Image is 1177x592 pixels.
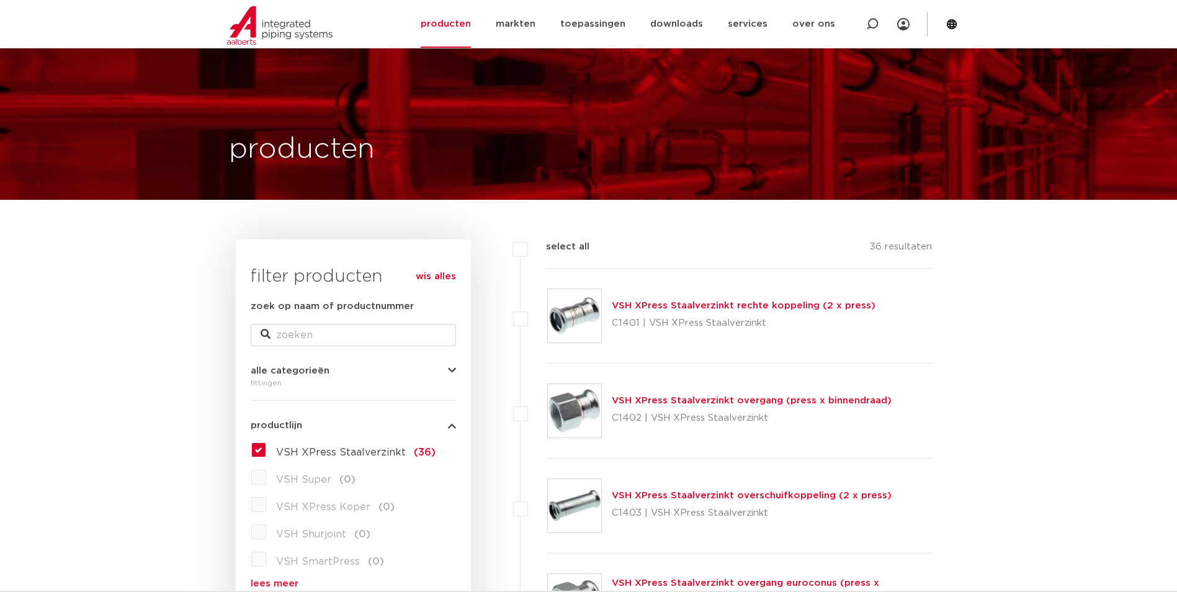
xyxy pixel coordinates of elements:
[612,301,875,310] a: VSH XPress Staalverzinkt rechte koppeling (2 x press)
[870,240,932,259] p: 36 resultaten
[548,384,601,437] img: Thumbnail for VSH XPress Staalverzinkt overgang (press x binnendraad)
[548,479,601,532] img: Thumbnail for VSH XPress Staalverzinkt overschuifkoppeling (2 x press)
[276,502,370,512] span: VSH XPress Koper
[612,503,892,523] p: C1403 | VSH XPress Staalverzinkt
[339,475,356,485] span: (0)
[378,502,395,512] span: (0)
[612,396,892,405] a: VSH XPress Staalverzinkt overgang (press x binnendraad)
[612,408,892,428] p: C1402 | VSH XPress Staalverzinkt
[612,313,875,333] p: C1401 | VSH XPress Staalverzinkt
[276,529,346,539] span: VSH Shurjoint
[251,299,414,314] label: zoek op naam of productnummer
[251,264,456,289] h3: filter producten
[414,447,436,457] span: (36)
[276,557,360,567] span: VSH SmartPress
[251,366,456,375] button: alle categorieën
[416,269,456,284] a: wis alles
[548,289,601,343] img: Thumbnail for VSH XPress Staalverzinkt rechte koppeling (2 x press)
[527,240,589,254] label: select all
[276,475,331,485] span: VSH Super
[276,447,406,457] span: VSH XPress Staalverzinkt
[251,421,302,430] span: productlijn
[354,529,370,539] span: (0)
[251,375,456,390] div: fittingen
[251,324,456,346] input: zoeken
[251,421,456,430] button: productlijn
[368,557,384,567] span: (0)
[612,491,892,500] a: VSH XPress Staalverzinkt overschuifkoppeling (2 x press)
[251,579,456,588] a: lees meer
[229,130,375,169] h1: producten
[251,366,329,375] span: alle categorieën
